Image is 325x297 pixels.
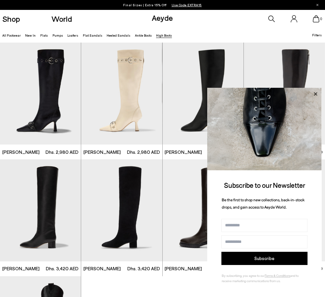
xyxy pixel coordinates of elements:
[46,265,79,272] span: Dhs. 3,420 AED
[221,252,308,265] button: Subscribe
[224,181,305,189] span: Subscribe to our Newsletter
[172,3,202,7] span: Navigate to /collections/ss25-final-sizes
[244,43,324,145] img: Catherine High Sock Boots
[207,88,322,170] img: ca3f721fb6ff708a270709c41d776025.jpg
[163,43,244,145] div: 1 / 6
[25,33,36,37] a: New In
[81,159,162,261] img: Willa Suede Over-Knee Boots
[81,159,162,261] div: 1 / 6
[162,159,243,261] img: Willa Suede Over-Knee Boots
[81,261,162,276] a: [PERSON_NAME] Dhs. 3,420 AED
[51,15,72,23] a: World
[127,265,160,272] span: Dhs. 3,420 AED
[83,265,121,272] span: [PERSON_NAME]
[67,33,78,37] a: Loafers
[81,43,162,145] a: 6 / 6 1 / 6 2 / 6 3 / 6 4 / 6 5 / 6 6 / 6 1 / 6 Next slide Previous slide
[135,33,152,37] a: Ankle Boots
[163,159,244,261] div: 1 / 6
[163,43,244,145] img: Catherine High Sock Boots
[163,261,244,276] a: [PERSON_NAME] Dhs. 2,980 AED
[81,159,162,261] a: 6 / 6 1 / 6 2 / 6 3 / 6 4 / 6 5 / 6 6 / 6 1 / 6 Next slide Previous slide
[163,145,244,159] a: [PERSON_NAME] Dhs. 2,980 AED
[222,197,305,210] span: Be the first to shop new collections, back-in-stock drops, and gain access to Aeyde World.
[313,15,319,22] a: 0
[312,33,322,37] span: Filters
[107,33,130,37] a: Heeled Sandals
[2,149,40,155] span: [PERSON_NAME]
[81,43,162,145] img: Vivian Eyelet High Boots
[46,149,79,155] span: Dhs. 2,980 AED
[319,17,323,21] span: 0
[165,265,202,272] span: [PERSON_NAME]
[222,274,265,278] span: By subscribing, you agree to our
[244,43,325,145] div: 1 / 6
[40,33,48,37] a: Flats
[2,265,40,272] span: [PERSON_NAME]
[52,33,63,37] a: Pumps
[165,149,202,155] span: [PERSON_NAME]
[2,15,20,23] a: Shop
[162,43,243,145] div: 2 / 6
[127,149,160,155] span: Dhs. 2,980 AED
[244,43,325,145] img: Alexis Dual-Tone High Boots
[2,33,21,37] a: All Footwear
[83,33,102,37] a: Flat Sandals
[156,33,172,37] a: High Boots
[123,2,202,8] p: Final Sizes | Extra 15% Off
[162,159,243,261] div: 2 / 6
[163,159,244,261] img: Henry Knee-High Boots
[152,13,173,22] a: Aeyde
[83,149,121,155] span: [PERSON_NAME]
[163,43,244,145] a: 6 / 6 1 / 6 2 / 6 3 / 6 4 / 6 5 / 6 6 / 6 1 / 6 Next slide Previous slide
[265,274,290,278] a: Terms & Conditions
[81,43,162,145] div: 1 / 6
[81,145,162,159] a: [PERSON_NAME] Dhs. 2,980 AED
[244,43,324,145] div: 2 / 6
[162,43,243,145] img: Vivian Eyelet High Boots
[163,159,244,261] a: 6 / 6 1 / 6 2 / 6 3 / 6 4 / 6 5 / 6 6 / 6 1 / 6 Next slide Previous slide
[244,43,325,145] a: 6 / 6 1 / 6 2 / 6 3 / 6 4 / 6 5 / 6 6 / 6 1 / 6 Next slide Previous slide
